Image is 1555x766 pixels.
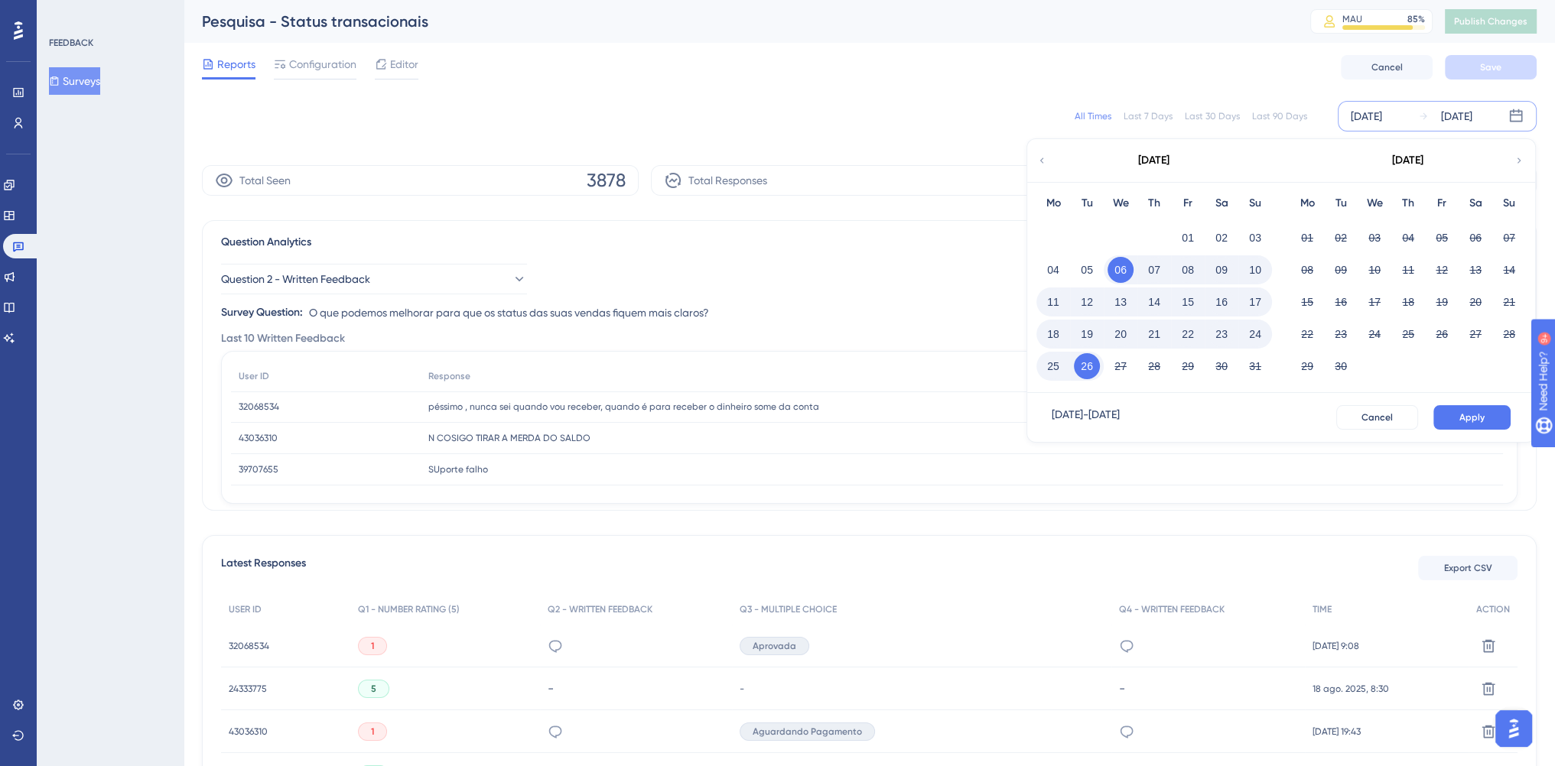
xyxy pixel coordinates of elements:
button: 28 [1141,353,1167,379]
button: 25 [1040,353,1066,379]
span: Latest Responses [221,554,306,582]
div: Last 7 Days [1124,110,1173,122]
span: Cancel [1371,61,1403,73]
span: TIME [1313,603,1332,615]
button: 07 [1496,225,1522,251]
span: Last 10 Written Feedback [221,329,345,348]
button: 22 [1294,321,1320,347]
button: 30 [1209,353,1235,379]
span: Question 2 - Written Feedback [221,270,370,288]
button: Surveys [49,67,100,95]
button: Save [1445,55,1537,80]
span: ACTION [1476,603,1510,615]
span: N COSIGO TIRAR A MERDA DO SALDO [428,432,590,444]
button: 16 [1209,289,1235,315]
span: Total Seen [239,171,291,190]
button: 19 [1429,289,1455,315]
span: User ID [239,370,269,382]
div: Su [1492,194,1526,213]
span: 32068534 [229,640,269,652]
div: - [548,681,724,696]
button: 08 [1294,257,1320,283]
span: Configuration [289,55,356,73]
button: 20 [1108,321,1134,347]
span: 5 [371,683,376,695]
iframe: UserGuiding AI Assistant Launcher [1491,706,1537,751]
button: 12 [1429,257,1455,283]
span: - [740,683,744,695]
button: 11 [1040,289,1066,315]
span: 18 ago. 2025, 8:30 [1313,683,1389,695]
span: 24333775 [229,683,267,695]
span: 39707655 [239,463,278,476]
button: Apply [1433,405,1511,430]
div: [DATE] [1392,151,1423,170]
button: 05 [1074,257,1100,283]
button: 02 [1328,225,1354,251]
button: 18 [1040,321,1066,347]
button: 18 [1395,289,1421,315]
button: 15 [1294,289,1320,315]
button: 21 [1496,289,1522,315]
button: 21 [1141,321,1167,347]
button: 26 [1074,353,1100,379]
div: 9+ [104,8,113,20]
div: Mo [1290,194,1324,213]
div: Fr [1425,194,1459,213]
button: Question 2 - Written Feedback [221,264,527,294]
button: 16 [1328,289,1354,315]
div: Su [1238,194,1272,213]
span: O que podemos melhorar para que os status das suas vendas fiquem mais claros? [309,303,709,322]
button: 17 [1242,289,1268,315]
button: 25 [1395,321,1421,347]
button: Export CSV [1418,556,1518,580]
span: Question Analytics [221,233,311,252]
button: 30 [1328,353,1354,379]
span: 32068534 [239,401,279,413]
button: 06 [1108,257,1134,283]
button: 01 [1294,225,1320,251]
span: SUporte falho [428,463,488,476]
button: 03 [1242,225,1268,251]
div: Tu [1324,194,1358,213]
button: 07 [1141,257,1167,283]
div: Pesquisa - Status transacionais [202,11,1272,32]
div: MAU [1342,13,1362,25]
button: 10 [1361,257,1387,283]
span: 43036310 [239,432,278,444]
div: [DATE] [1441,107,1472,125]
span: Aguardando Pagamento [753,725,862,738]
button: 19 [1074,321,1100,347]
button: 09 [1328,257,1354,283]
div: Fr [1171,194,1205,213]
button: 23 [1328,321,1354,347]
button: 23 [1209,321,1235,347]
button: 02 [1209,225,1235,251]
div: Tu [1070,194,1104,213]
span: Q4 - WRITTEN FEEDBACK [1119,603,1225,615]
div: [DATE] [1351,107,1382,125]
button: Cancel [1341,55,1433,80]
button: 11 [1395,257,1421,283]
button: 06 [1462,225,1488,251]
span: Editor [390,55,418,73]
div: Last 30 Days [1185,110,1240,122]
button: 14 [1496,257,1522,283]
div: Sa [1459,194,1492,213]
button: 29 [1175,353,1201,379]
button: 10 [1242,257,1268,283]
button: 15 [1175,289,1201,315]
div: Mo [1036,194,1070,213]
span: [DATE] 19:43 [1313,725,1361,738]
span: 1 [371,640,374,652]
div: FEEDBACK [49,37,93,49]
button: 24 [1242,321,1268,347]
span: Q1 - NUMBER RATING (5) [358,603,460,615]
button: 27 [1462,321,1488,347]
button: Publish Changes [1445,9,1537,34]
div: Survey Question: [221,303,303,322]
span: Need Help? [36,4,96,22]
button: 31 [1242,353,1268,379]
